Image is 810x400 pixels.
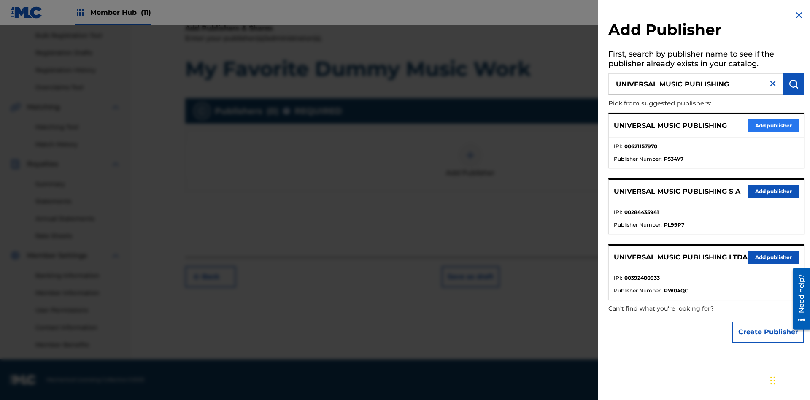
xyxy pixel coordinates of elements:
[788,79,799,89] img: Search Works
[624,143,657,150] strong: 00621157970
[624,274,660,282] strong: 00392480933
[664,221,684,229] strong: PL99P7
[768,359,810,400] iframe: Chat Widget
[614,186,740,197] p: UNIVERSAL MUSIC PUBLISHING S A
[614,221,662,229] span: Publisher Number :
[786,265,810,334] iframe: Resource Center
[732,322,804,343] button: Create Publisher
[614,155,662,163] span: Publisher Number :
[768,78,778,89] img: close
[608,300,756,317] p: Can't find what you're looking for?
[614,121,727,131] p: UNIVERSAL MUSIC PUBLISHING
[614,274,622,282] span: IPI :
[624,208,659,216] strong: 00284435941
[608,73,783,95] input: Search publisher's name
[75,8,85,18] img: Top Rightsholders
[608,95,756,113] p: Pick from suggested publishers:
[141,8,151,16] span: (11)
[748,119,799,132] button: Add publisher
[748,251,799,264] button: Add publisher
[614,143,622,150] span: IPI :
[10,6,43,19] img: MLC Logo
[614,208,622,216] span: IPI :
[664,287,688,295] strong: PW04QC
[614,252,748,262] p: UNIVERSAL MUSIC PUBLISHING LTDA
[90,8,151,17] span: Member Hub
[608,47,804,73] h5: First, search by publisher name to see if the publisher already exists in your catalog.
[748,185,799,198] button: Add publisher
[770,368,775,393] div: Drag
[608,20,804,42] h2: Add Publisher
[614,287,662,295] span: Publisher Number :
[664,155,683,163] strong: P534V7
